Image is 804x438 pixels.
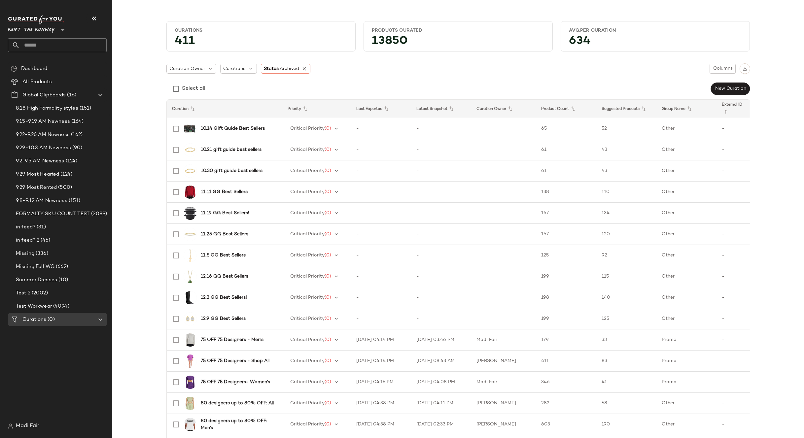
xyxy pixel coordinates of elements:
[167,100,282,118] th: Curation
[471,329,536,351] td: Madi Fair
[16,131,70,139] span: 9.22-9.26 AM Newness
[16,184,57,191] span: 9.29 Most Rented
[290,274,325,279] span: Critical Priority
[536,266,596,287] td: 199
[52,303,69,310] span: (4094)
[325,147,331,152] span: (0)
[16,157,64,165] span: 9.2-9.5 AM Newness
[16,263,54,271] span: Missing Fall WG
[184,418,197,431] img: 0400022391896_WHITEBLACK
[411,139,471,160] td: -
[596,182,656,203] td: 110
[16,422,39,430] span: Madi Fair
[351,329,411,351] td: [DATE] 04:14 PM
[569,27,742,34] div: Avg.per Curation
[16,197,67,205] span: 9.8-9.12 AM Newness
[70,118,84,125] span: (164)
[596,118,656,139] td: 52
[713,66,732,71] span: Columns
[30,289,48,297] span: (2002)
[536,287,596,308] td: 198
[325,422,331,427] span: (0)
[16,210,90,218] span: FORMALTY SKU COUNT TEST
[596,203,656,224] td: 134
[656,245,717,266] td: Other
[372,27,544,34] div: Products Curated
[411,351,471,372] td: [DATE] 08:43 AM
[201,231,248,238] b: 11.25 GG Best Sellers
[536,351,596,372] td: 411
[16,250,34,257] span: Missing
[325,189,331,194] span: (0)
[201,357,269,364] b: 75 OFF 75 Designers - Shop All
[471,414,536,435] td: [PERSON_NAME]
[325,380,331,385] span: (0)
[201,188,248,195] b: 11.11 GG Best Sellers
[564,36,747,49] div: 634
[325,316,331,321] span: (0)
[16,105,78,112] span: 8.18 High Formality styles
[411,160,471,182] td: -
[34,250,48,257] span: (336)
[290,211,325,216] span: Critical Priority
[184,185,197,199] img: 0400021706866_RED
[717,372,750,393] td: -
[717,393,750,414] td: -
[59,171,72,178] span: (124)
[66,91,76,99] span: (16)
[596,224,656,245] td: 120
[596,266,656,287] td: 115
[35,223,46,231] span: (31)
[71,144,83,152] span: (90)
[16,118,70,125] span: 9.15-9.19 AM Newness
[64,157,78,165] span: (124)
[656,393,717,414] td: Other
[596,160,656,182] td: 43
[184,228,197,241] img: 0400017998870_5TCWYELLOWGOLD
[325,295,331,300] span: (0)
[184,333,197,347] img: 0400022500702_IVORY
[351,118,411,139] td: -
[223,65,245,72] span: Curations
[290,168,325,173] span: Critical Priority
[16,171,59,178] span: 9.29 Most Hearted
[290,401,325,406] span: Critical Priority
[717,287,750,308] td: -
[22,78,52,86] span: All Products
[290,295,325,300] span: Critical Priority
[471,351,536,372] td: [PERSON_NAME]
[169,36,353,49] div: 411
[351,351,411,372] td: [DATE] 04:14 PM
[411,414,471,435] td: [DATE] 02:33 PM
[596,245,656,266] td: 92
[184,270,197,283] img: 0400019529111
[201,273,248,280] b: 12.16 GG Best Sellers
[22,91,66,99] span: Global Clipboards
[8,15,64,24] img: cfy_white_logo.C9jOOHJF.svg
[656,372,717,393] td: Promo
[351,414,411,435] td: [DATE] 04:38 PM
[411,224,471,245] td: -
[182,85,205,93] div: Select all
[717,245,750,266] td: -
[78,105,91,112] span: (151)
[717,224,750,245] td: -
[8,22,55,34] span: Rent the Runway
[325,253,331,258] span: (0)
[717,266,750,287] td: -
[184,207,197,220] img: 0400017819524
[411,100,471,118] th: Latest Snapshot
[325,126,331,131] span: (0)
[290,358,325,363] span: Critical Priority
[536,308,596,329] td: 199
[656,224,717,245] td: Other
[596,139,656,160] td: 43
[717,329,750,351] td: -
[175,27,347,34] div: Curations
[16,303,52,310] span: Test Workwear
[656,329,717,351] td: Promo
[325,337,331,342] span: (0)
[656,266,717,287] td: Other
[656,182,717,203] td: Other
[411,266,471,287] td: -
